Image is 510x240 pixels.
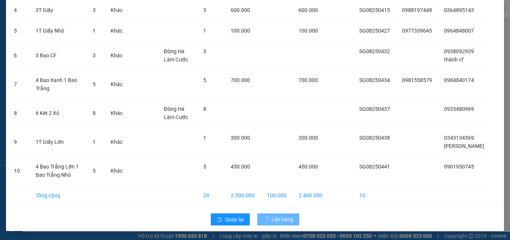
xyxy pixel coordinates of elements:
span: 600.000 [298,7,318,13]
span: SG08250415 [359,7,390,13]
span: 0938092939 [444,48,474,54]
span: 5 [93,81,96,87]
td: 9 [8,128,30,157]
span: rollback [217,217,222,223]
span: SG08250434 [359,77,390,83]
td: 100.000 [261,185,292,206]
button: Lên hàng [257,213,299,225]
button: rollbackQuay lại [211,213,250,225]
span: 700.000 [298,77,318,83]
td: 6 [8,41,30,70]
span: 1 [203,135,206,141]
span: 450.000 [231,164,250,170]
td: 3 Bao CF [30,41,87,70]
span: 8 [203,106,206,112]
td: 8 [8,99,30,128]
td: 2.500.000 [225,185,261,206]
span: thành cf [444,57,463,63]
td: 5 [8,21,30,41]
span: Lên hàng [271,215,293,224]
span: 0964848007 [444,28,474,34]
td: 10 [8,157,30,185]
span: 0343134569 [444,135,474,141]
td: Khác [105,128,129,157]
span: 3 [203,7,206,13]
td: 1T Giấy Lớn [30,128,87,157]
span: 100.000 [298,28,318,34]
td: 6 Két 2 Xô [30,99,87,128]
span: 1 [93,28,96,34]
td: 4 Bao Trắng Lớn 1 Bao Trắng Nhỏ [30,157,87,185]
span: 0984840174 [444,77,474,83]
td: 2.400.000 [292,185,328,206]
span: 1 [93,139,96,145]
span: SG08250437 [359,106,390,112]
span: 0901950745 [444,164,474,170]
td: Khác [105,99,129,128]
span: SG08250438 [359,135,390,141]
span: 0988197448 [402,7,432,13]
span: 1 [203,28,206,34]
td: Tổng cộng [30,185,87,206]
span: Quay lại [225,215,244,224]
span: SG08250441 [359,164,390,170]
td: 7 [8,70,30,99]
span: 600.000 [231,7,250,13]
span: 0364895143 [444,7,474,13]
td: 29 [197,185,224,206]
span: 3 [203,48,206,54]
td: Khác [105,41,129,70]
span: 8 [93,110,96,116]
span: 5 [203,77,206,83]
span: 100.000 [231,28,250,34]
span: 0935480969 [444,106,474,112]
td: Khác [105,70,129,99]
td: 1T Giấy Nhỏ [30,21,87,41]
span: [PERSON_NAME] [444,143,484,149]
td: Khác [105,21,129,41]
span: 3 [93,7,96,13]
span: 450.000 [298,164,318,170]
span: Đông Hà Làm Cước [164,106,188,120]
span: 0977339645 [402,28,432,34]
span: 300.000 [298,135,318,141]
span: 5 [203,164,206,170]
span: Đông Hà Làm Cước [164,48,188,63]
td: 10 [353,185,396,206]
span: SG08250427 [359,28,390,34]
span: SG08250432 [359,48,390,54]
span: 0981558579 [402,77,432,83]
td: 4 Bao Xanh 1 Bao Trắng [30,70,87,99]
td: Khác [105,157,129,185]
span: 5 [93,168,96,174]
span: loading [263,217,271,222]
span: 3 [93,52,96,58]
span: 700.000 [231,77,250,83]
span: 300.000 [231,135,250,141]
